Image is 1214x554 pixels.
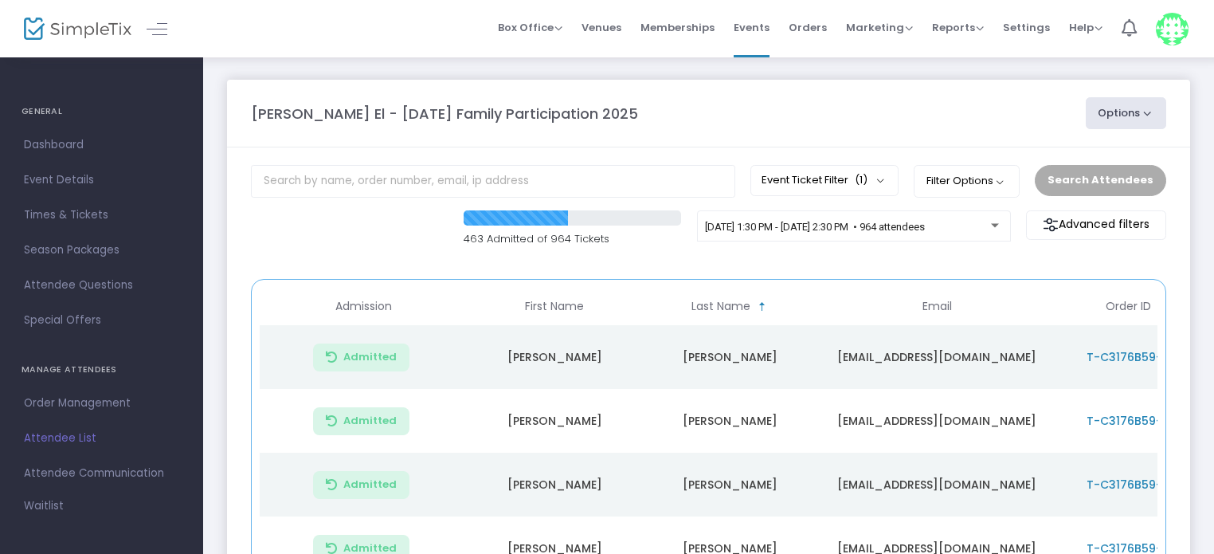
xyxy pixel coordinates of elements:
span: Admission [335,300,392,313]
button: Event Ticket Filter(1) [750,165,899,195]
td: [PERSON_NAME] [642,325,817,389]
button: Options [1086,97,1167,129]
span: Help [1069,20,1102,35]
span: Box Office [498,20,562,35]
span: Memberships [640,7,715,48]
span: Marketing [846,20,913,35]
span: Special Offers [24,310,179,331]
span: Waitlist [24,498,64,514]
span: Times & Tickets [24,205,179,226]
td: [EMAIL_ADDRESS][DOMAIN_NAME] [817,325,1056,389]
span: Admitted [343,351,397,363]
h4: MANAGE ATTENDEES [22,354,182,386]
span: Dashboard [24,135,179,155]
span: Venues [582,7,621,48]
span: Orders [789,7,827,48]
span: [DATE] 1:30 PM - [DATE] 2:30 PM • 964 attendees [705,221,925,233]
td: [PERSON_NAME] [642,453,817,517]
span: Admitted [343,415,397,427]
input: Search by name, order number, email, ip address [251,165,735,198]
img: filter [1043,217,1059,233]
span: Last Name [691,300,750,313]
span: Order Management [24,393,179,414]
p: 463 Admitted of 964 Tickets [464,231,681,247]
span: Attendee Questions [24,275,179,296]
span: Sortable [756,301,769,313]
td: [PERSON_NAME] [642,389,817,453]
h4: GENERAL [22,96,182,128]
span: T-C3176B59-D [1087,413,1170,429]
button: Admitted [313,407,409,435]
span: T-C3176B59-D [1087,477,1170,493]
button: Filter Options [914,165,1020,197]
span: Settings [1003,7,1050,48]
m-panel-title: [PERSON_NAME] El - [DATE] Family Participation 2025 [251,103,638,124]
td: [EMAIL_ADDRESS][DOMAIN_NAME] [817,453,1056,517]
button: Admitted [313,471,409,499]
span: Order ID [1106,300,1151,313]
span: T-C3176B59-D [1087,349,1170,365]
span: Attendee Communication [24,463,179,484]
span: Attendee List [24,428,179,449]
td: [PERSON_NAME] [467,325,642,389]
m-button: Advanced filters [1026,210,1166,240]
button: Admitted [313,344,409,371]
span: Season Packages [24,240,179,261]
span: Event Details [24,170,179,191]
td: [PERSON_NAME] [467,453,642,517]
span: First Name [525,300,584,313]
span: Email [922,300,952,313]
span: (1) [855,174,867,187]
span: Admitted [343,478,397,491]
td: [PERSON_NAME] [467,389,642,453]
span: Reports [932,20,984,35]
span: Events [734,7,770,48]
td: [EMAIL_ADDRESS][DOMAIN_NAME] [817,389,1056,453]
